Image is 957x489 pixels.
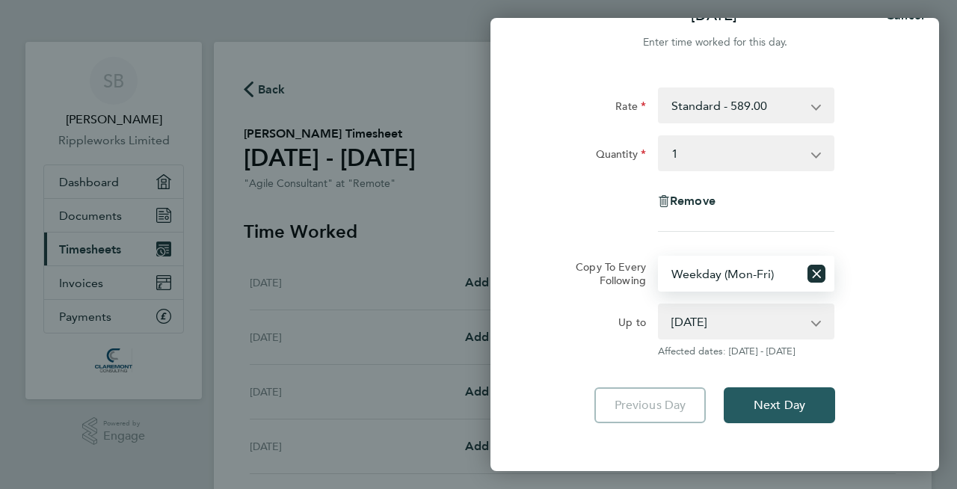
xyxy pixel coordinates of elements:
label: Up to [618,316,646,333]
label: Copy To Every Following [564,260,646,287]
span: Next Day [754,398,805,413]
label: Rate [615,99,646,117]
button: Reset selection [807,257,825,290]
button: Remove [658,195,716,207]
span: Remove [670,194,716,208]
button: Next Day [724,387,835,423]
label: Quantity [596,147,646,165]
div: Enter time worked for this day. [490,34,939,52]
span: Affected dates: [DATE] - [DATE] [658,345,834,357]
